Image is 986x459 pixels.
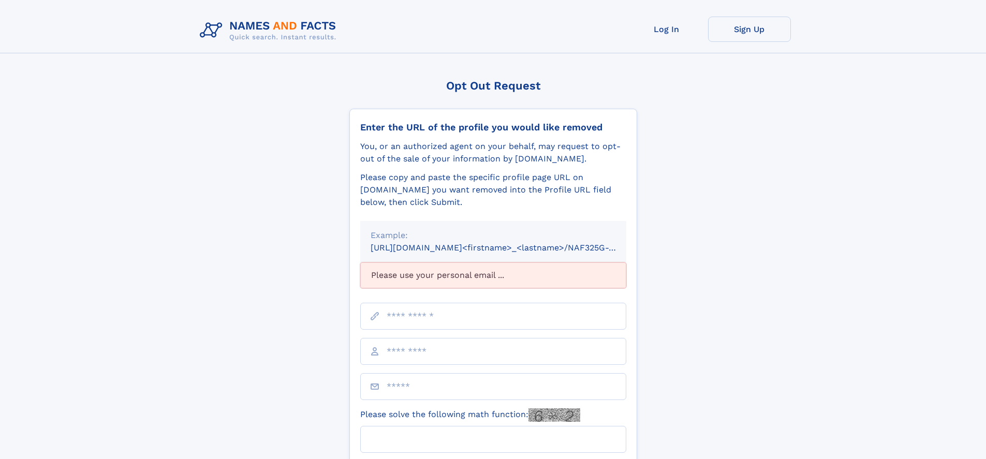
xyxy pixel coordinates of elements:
div: Please copy and paste the specific profile page URL on [DOMAIN_NAME] you want removed into the Pr... [360,171,626,209]
label: Please solve the following math function: [360,408,580,422]
img: Logo Names and Facts [196,17,345,45]
a: Log In [625,17,708,42]
div: You, or an authorized agent on your behalf, may request to opt-out of the sale of your informatio... [360,140,626,165]
div: Please use your personal email ... [360,262,626,288]
small: [URL][DOMAIN_NAME]<firstname>_<lastname>/NAF325G-xxxxxxxx [371,243,646,253]
div: Example: [371,229,616,242]
div: Enter the URL of the profile you would like removed [360,122,626,133]
a: Sign Up [708,17,791,42]
div: Opt Out Request [349,79,637,92]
